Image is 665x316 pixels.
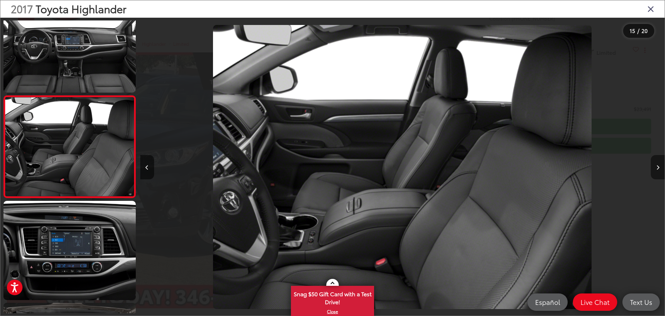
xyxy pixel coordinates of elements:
[630,27,635,34] span: 15
[651,155,665,179] button: Next image
[36,1,126,16] span: Toyota Highlander
[573,293,617,311] a: Live Chat
[622,293,660,311] a: Text Us
[4,97,135,196] img: 2017 Toyota Highlander Limited
[627,298,656,306] span: Text Us
[647,4,654,13] i: Close gallery
[2,200,137,301] img: 2017 Toyota Highlander Limited
[213,25,592,309] img: 2017 Toyota Highlander Limited
[637,28,640,33] span: /
[292,287,373,308] span: Snag $50 Gift Card with a Test Drive!
[527,293,568,311] a: Español
[641,27,648,34] span: 20
[577,298,613,306] span: Live Chat
[140,25,664,309] div: 2017 Toyota Highlander Limited 14
[140,155,154,179] button: Previous image
[11,1,33,16] span: 2017
[532,298,564,306] span: Español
